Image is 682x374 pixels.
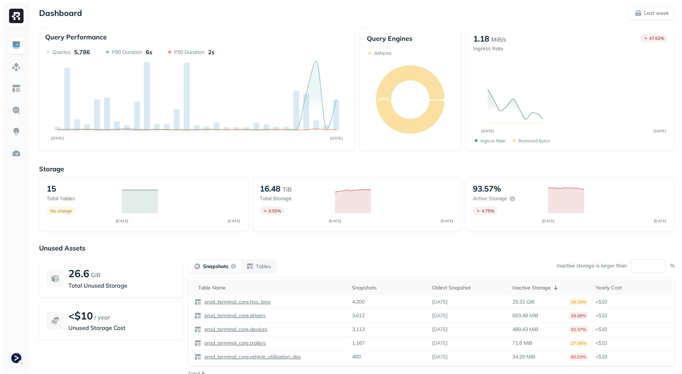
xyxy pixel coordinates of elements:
[432,284,505,291] div: Oldest Snapshot
[512,326,538,333] p: 489.43 MiB
[203,298,271,305] p: prod_terminal_core.hos_logs
[628,7,675,20] button: Last week
[512,312,538,319] p: 693.49 MiB
[596,284,669,291] div: Yearly Cost
[569,298,588,306] p: 30.16%
[12,62,21,72] img: Assets
[352,353,361,360] p: 460
[39,8,82,18] p: Dashboard
[12,40,21,50] img: Dashboard
[74,48,90,56] p: 5,786
[440,219,453,223] tspan: [DATE]
[596,353,669,360] p: <$10
[52,49,71,56] p: Queries
[569,339,588,347] p: 27.08%
[47,184,56,194] p: 15
[12,106,21,115] img: Query Explorer
[654,129,666,133] tspan: [DATE]
[596,312,669,319] p: <$10
[202,353,301,360] a: prod_terminal_core.vehicle_utilization_day
[12,149,21,158] img: Optimization
[68,309,93,322] p: <$10
[473,45,506,52] p: Ingress Rate
[203,326,267,333] p: prod_terminal_core.devices
[202,340,266,347] a: prod_terminal_core.trailers
[202,312,266,319] a: prod_terminal_core.drivers
[202,298,271,305] a: prod_terminal_core.hos_logs
[473,195,507,202] p: Active storage
[569,326,588,333] p: 82.37%
[94,313,110,322] p: / year
[512,340,533,347] p: 71.6 MiB
[432,298,448,305] p: [DATE]
[194,312,202,319] img: table
[91,271,101,279] p: GiB
[482,208,494,214] p: 4.75 %
[146,48,152,56] p: 6s
[203,340,266,347] p: prod_terminal_core.trailers
[518,138,550,143] p: Removed bytes
[208,48,215,56] p: 2s
[670,262,675,269] p: %
[68,281,176,290] p: Total Unused Storage
[473,34,489,44] p: 1.18
[39,165,675,173] p: Storage
[653,219,666,223] tspan: [DATE]
[68,267,89,280] p: 26.6
[329,219,341,223] tspan: [DATE]
[378,96,389,102] text: 100%
[352,284,425,291] div: Snapshots
[268,208,281,214] p: 0.55 %
[68,323,176,332] p: Unused Storage Cost
[12,127,21,137] img: Insights
[51,136,64,140] tspan: [DATE]
[9,9,24,23] img: Ryft
[557,262,627,269] p: Inactive storage is larger than
[194,340,202,347] img: table
[374,50,391,57] p: Athena
[473,184,501,194] p: 93.57%
[569,353,588,361] p: 80.53%
[202,326,267,333] a: prod_terminal_core.devices
[203,353,301,360] p: prod_terminal_core.vehicle_utilization_day
[432,340,448,347] p: [DATE]
[256,263,271,270] p: Tables
[283,185,292,194] p: TiB
[47,195,115,202] p: Total tables
[50,208,72,214] p: No change
[198,284,345,291] div: Table Name
[512,353,535,360] p: 34.29 MiB
[432,353,448,360] p: [DATE]
[112,49,142,56] p: P90 Duration
[596,340,669,347] p: <$10
[11,353,21,363] img: Terminal
[174,49,204,56] p: P50 Duration
[649,35,664,41] p: 47.62 %
[596,298,669,305] p: <$10
[596,326,669,333] p: <$10
[644,10,669,17] p: Last week
[194,326,202,333] img: table
[330,136,343,140] tspan: [DATE]
[512,298,535,305] p: 25.32 GiB
[352,340,365,347] p: 1,167
[194,353,202,361] img: table
[432,312,448,319] p: [DATE]
[260,184,280,194] p: 16.48
[194,298,202,306] img: table
[203,263,228,270] p: Snapshots
[569,312,588,319] p: 58.98%
[367,34,454,43] p: Query Engines
[352,298,365,305] p: 4,200
[39,244,675,252] p: Unused Assets
[352,312,365,319] p: 3,612
[432,326,448,333] p: [DATE]
[512,284,551,291] p: Inactive Storage
[482,129,494,133] tspan: [DATE]
[260,195,328,202] p: Total storage
[12,84,21,93] img: Asset Explorer
[203,312,266,319] p: prod_terminal_core.drivers
[45,33,107,41] p: Query Performance
[491,35,506,44] p: MiB/s
[352,326,365,333] p: 3,113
